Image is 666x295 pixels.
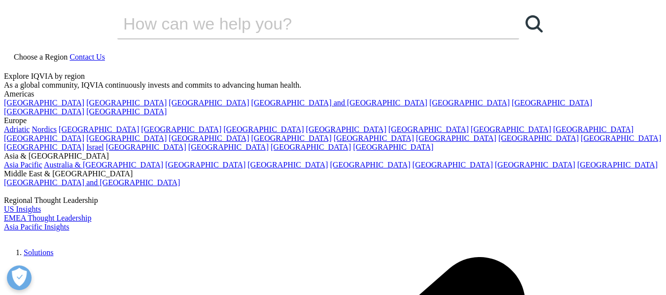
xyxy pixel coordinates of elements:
[4,98,84,107] a: [GEOGRAPHIC_DATA]
[24,248,53,257] a: Solutions
[86,143,104,151] a: Israel
[188,143,269,151] a: [GEOGRAPHIC_DATA]
[44,161,163,169] a: Australia & [GEOGRAPHIC_DATA]
[86,107,167,116] a: [GEOGRAPHIC_DATA]
[519,9,549,38] a: Search
[4,169,662,178] div: Middle East & [GEOGRAPHIC_DATA]
[7,265,32,290] button: Open Preferences
[4,196,662,205] div: Regional Thought Leadership
[141,125,221,133] a: [GEOGRAPHIC_DATA]
[4,152,662,161] div: Asia & [GEOGRAPHIC_DATA]
[247,161,328,169] a: [GEOGRAPHIC_DATA]
[4,178,180,187] a: [GEOGRAPHIC_DATA] and [GEOGRAPHIC_DATA]
[353,143,433,151] a: [GEOGRAPHIC_DATA]
[117,9,491,38] input: Search
[4,214,91,222] a: EMEA Thought Leadership
[306,125,386,133] a: [GEOGRAPHIC_DATA]
[4,223,69,231] a: Asia Pacific Insights
[4,107,84,116] a: [GEOGRAPHIC_DATA]
[32,125,57,133] a: Nordics
[581,134,661,142] a: [GEOGRAPHIC_DATA]
[4,161,42,169] a: Asia Pacific
[169,134,249,142] a: [GEOGRAPHIC_DATA]
[4,125,30,133] a: Adriatic
[4,90,662,98] div: Americas
[4,134,84,142] a: [GEOGRAPHIC_DATA]
[251,98,427,107] a: [GEOGRAPHIC_DATA] and [GEOGRAPHIC_DATA]
[388,125,469,133] a: [GEOGRAPHIC_DATA]
[498,134,579,142] a: [GEOGRAPHIC_DATA]
[169,98,249,107] a: [GEOGRAPHIC_DATA]
[4,205,41,213] a: US Insights
[4,81,662,90] div: As a global community, IQVIA continuously invests and commits to advancing human health.
[165,161,245,169] a: [GEOGRAPHIC_DATA]
[334,134,414,142] a: [GEOGRAPHIC_DATA]
[223,125,304,133] a: [GEOGRAPHIC_DATA]
[577,161,658,169] a: [GEOGRAPHIC_DATA]
[330,161,410,169] a: [GEOGRAPHIC_DATA]
[495,161,575,169] a: [GEOGRAPHIC_DATA]
[413,161,493,169] a: [GEOGRAPHIC_DATA]
[106,143,186,151] a: [GEOGRAPHIC_DATA]
[553,125,633,133] a: [GEOGRAPHIC_DATA]
[271,143,351,151] a: [GEOGRAPHIC_DATA]
[4,116,662,125] div: Europe
[526,15,543,33] svg: Search
[14,53,68,61] span: Choose a Region
[251,134,331,142] a: [GEOGRAPHIC_DATA]
[429,98,510,107] a: [GEOGRAPHIC_DATA]
[86,134,167,142] a: [GEOGRAPHIC_DATA]
[59,125,139,133] a: [GEOGRAPHIC_DATA]
[70,53,105,61] a: Contact Us
[4,72,662,81] div: Explore IQVIA by region
[512,98,592,107] a: [GEOGRAPHIC_DATA]
[471,125,551,133] a: [GEOGRAPHIC_DATA]
[86,98,167,107] a: [GEOGRAPHIC_DATA]
[416,134,496,142] a: [GEOGRAPHIC_DATA]
[4,143,84,151] a: [GEOGRAPHIC_DATA]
